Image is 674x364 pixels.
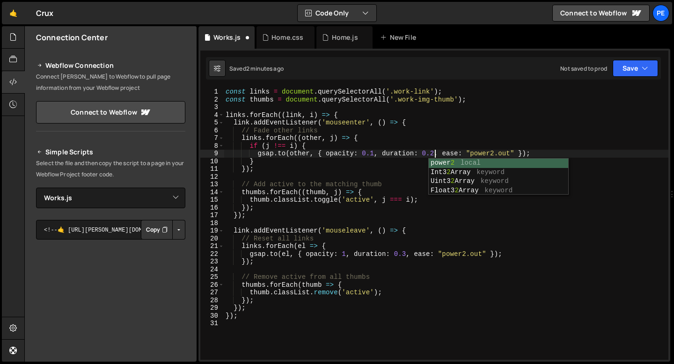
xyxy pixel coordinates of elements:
div: 25 [200,273,224,281]
div: 2 [200,96,224,104]
p: Connect [PERSON_NAME] to Webflow to pull page information from your Webflow project [36,71,185,94]
div: 11 [200,165,224,173]
button: Copy [141,220,173,240]
div: 28 [200,297,224,305]
div: 24 [200,266,224,274]
a: Connect to Webflow [36,101,185,124]
p: Select the file and then copy the script to a page in your Webflow Project footer code. [36,158,185,180]
div: Works.js [213,33,241,42]
h2: Simple Scripts [36,146,185,158]
div: 31 [200,320,224,328]
div: 23 [200,258,224,266]
button: Code Only [298,5,376,22]
div: 6 [200,127,224,135]
a: 🤙 [2,2,25,24]
a: Pe [652,5,669,22]
div: 10 [200,158,224,166]
div: 15 [200,196,224,204]
div: 9 [200,150,224,158]
div: 17 [200,211,224,219]
div: 5 [200,119,224,127]
a: Connect to Webflow [552,5,650,22]
div: Not saved to prod [560,65,607,73]
div: 20 [200,235,224,243]
div: 30 [200,312,224,320]
div: 29 [200,304,224,312]
div: 12 [200,173,224,181]
div: 4 [200,111,224,119]
div: 1 [200,88,224,96]
div: 13 [200,181,224,189]
div: 8 [200,142,224,150]
div: 22 [200,250,224,258]
textarea: <!--🤙 [URL][PERSON_NAME][DOMAIN_NAME]> <script>document.addEventListener("DOMContentLoaded", func... [36,220,185,240]
div: 3 [200,103,224,111]
div: Home.css [271,33,303,42]
div: Button group with nested dropdown [141,220,185,240]
div: 18 [200,219,224,227]
div: Crux [36,7,54,19]
iframe: YouTube video player [36,255,186,339]
h2: Webflow Connection [36,60,185,71]
div: Saved [229,65,284,73]
div: 2 minutes ago [246,65,284,73]
div: 14 [200,189,224,197]
div: 26 [200,281,224,289]
div: 19 [200,227,224,235]
div: Home.js [332,33,358,42]
h2: Connection Center [36,32,108,43]
div: 7 [200,134,224,142]
div: New File [380,33,419,42]
div: 27 [200,289,224,297]
button: Save [613,60,658,77]
div: 16 [200,204,224,212]
div: 21 [200,242,224,250]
